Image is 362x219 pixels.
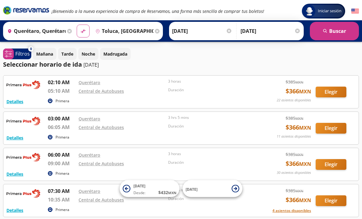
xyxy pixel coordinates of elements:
small: MXN [299,86,311,93]
button: English [351,6,359,13]
a: Central de Autobuses [79,123,124,128]
span: [DATE] [133,182,145,187]
img: RESERVAMOS [6,113,40,125]
button: Detalles [6,169,23,175]
p: Primera [56,96,69,102]
p: Madrugada [103,49,127,55]
img: RESERVAMOS [6,186,40,198]
p: 11 asientos disponibles [277,132,311,137]
button: 0Filtros [3,47,31,57]
button: Buscar [310,20,359,38]
a: Querétaro [79,186,100,192]
em: ¡Bienvenido a la nueva experiencia de compra de Reservamos, una forma más sencilla de comprar tus... [52,6,264,12]
button: Detalles [6,205,23,212]
p: 02:10 AM [48,77,75,84]
p: 06:00 AM [48,149,75,157]
p: Primera [56,169,69,174]
span: $ 366 [286,157,311,166]
small: MXN [295,78,303,83]
p: Tarde [61,49,73,55]
p: 03:00 AM [48,113,75,120]
small: MXN [299,195,311,202]
input: Buscar Destino [93,22,154,37]
span: $ 385 [286,149,303,156]
button: Detalles [6,133,23,139]
span: Iniciar sesión [315,6,344,12]
small: MXN [299,123,311,129]
p: 06:05 AM [48,122,75,129]
p: [DATE] [83,59,99,67]
a: Central de Autobuses [79,159,124,165]
small: MXN [295,151,303,155]
i: Brand Logo [3,4,49,13]
a: Brand Logo [3,4,49,15]
button: 4 asientos disponibles [272,206,311,212]
span: $ 385 [286,77,303,83]
p: 3 hrs 5 mins [168,113,255,119]
span: Desde: [133,188,145,194]
button: Elegir [316,121,346,132]
button: Elegir [316,157,346,168]
span: $ 366 [286,85,311,94]
button: Detalles [6,96,23,103]
p: Seleccionar horario de ida [3,58,82,67]
p: Primera [56,133,69,138]
p: Duración [168,194,255,200]
p: 07:30 AM [48,186,75,193]
a: Querétaro [79,78,100,84]
button: Tarde [58,46,77,58]
p: Filtros [15,48,30,56]
p: 09:00 AM [48,158,75,165]
p: Primera [56,205,69,211]
p: 22 asientos disponibles [277,96,311,101]
a: Central de Autobuses [79,86,124,92]
button: Mañana [33,46,56,58]
p: Mañana [36,49,53,55]
small: MXN [295,114,303,119]
button: [DATE]Desde:$432MXN [120,178,179,195]
p: Duración [168,85,255,91]
button: Elegir [316,194,346,204]
small: MXN [295,187,303,191]
span: $ 366 [286,121,311,130]
p: 30 asientos disponibles [277,168,311,174]
small: MXN [168,189,176,193]
span: [DATE] [186,185,198,190]
p: Duración [168,158,255,163]
img: RESERVAMOS [6,149,40,162]
a: Querétaro [79,150,100,156]
button: Madrugada [100,46,131,58]
span: $ 385 [286,186,303,192]
small: MXN [299,159,311,166]
input: Buscar Origen [5,22,66,37]
a: Querétaro [79,114,100,120]
button: Noche [78,46,98,58]
p: 10:35 AM [48,194,75,201]
p: 3 horas [168,77,255,82]
p: Noche [82,49,95,55]
button: Elegir [316,85,346,96]
p: 05:10 AM [48,85,75,93]
span: $ 385 [286,113,303,119]
p: Duración [168,122,255,127]
button: [DATE] [183,178,242,195]
input: Opcional [241,22,301,37]
span: $ 366 [286,194,311,203]
span: 0 [30,45,32,50]
p: 3 horas [168,149,255,155]
a: Central de Autobuses [79,195,124,201]
img: RESERVAMOS [6,77,40,89]
input: Elegir Fecha [172,22,232,37]
span: $ 432 [158,187,176,194]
